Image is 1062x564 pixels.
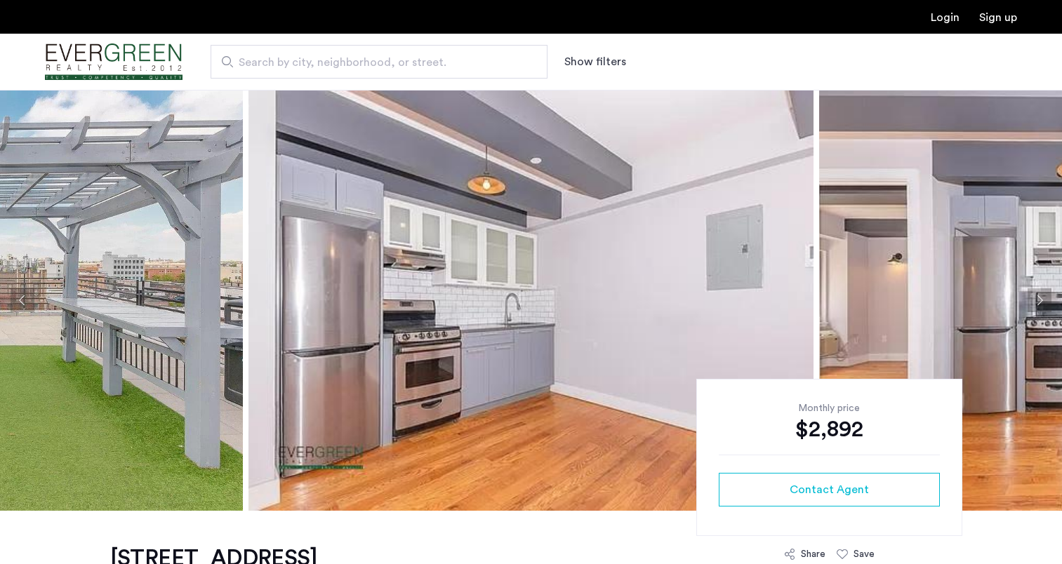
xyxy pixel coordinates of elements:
button: Previous apartment [11,288,34,312]
button: button [719,473,940,506]
div: Share [801,547,825,561]
input: Apartment Search [211,45,547,79]
div: Monthly price [719,401,940,415]
span: Search by city, neighborhood, or street. [239,54,508,71]
img: apartment [248,90,814,511]
a: Login [931,12,960,23]
button: Next apartment [1028,288,1051,312]
div: Save [854,547,875,561]
a: Registration [979,12,1017,23]
a: Cazamio Logo [45,36,182,88]
img: logo [45,36,182,88]
span: Contact Agent [790,481,869,498]
button: Show or hide filters [564,53,626,70]
div: $2,892 [719,415,940,443]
